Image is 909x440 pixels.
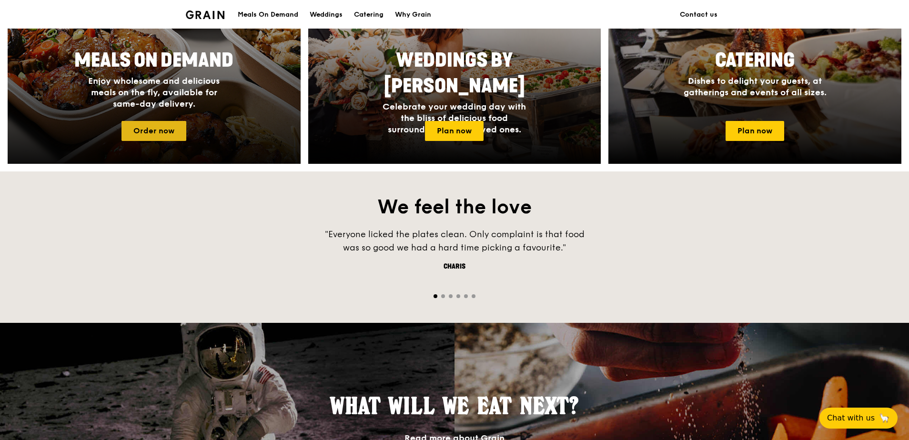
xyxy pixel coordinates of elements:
span: What will we eat next? [330,392,579,420]
div: Meals On Demand [238,0,298,29]
span: Go to slide 6 [472,294,475,298]
span: Go to slide 3 [449,294,453,298]
a: Plan now [726,121,784,141]
span: Celebrate your wedding day with the bliss of delicious food surrounded by your loved ones. [383,101,526,135]
span: Go to slide 1 [434,294,437,298]
span: Catering [715,49,795,72]
div: Charis [312,262,597,271]
span: Go to slide 5 [464,294,468,298]
span: Go to slide 4 [456,294,460,298]
a: Weddings [304,0,348,29]
div: Why Grain [395,0,431,29]
span: Dishes to delight your guests, at gatherings and events of all sizes. [684,76,827,98]
div: Weddings [310,0,343,29]
a: Order now [121,121,186,141]
span: Chat with us [827,412,875,424]
span: Enjoy wholesome and delicious meals on the fly, available for same-day delivery. [88,76,220,109]
span: 🦙 [879,412,890,424]
a: Why Grain [389,0,437,29]
a: Plan now [425,121,484,141]
span: Weddings by [PERSON_NAME] [384,49,525,98]
a: Catering [348,0,389,29]
div: "Everyone licked the plates clean. Only complaint is that food was so good we had a hard time pic... [312,228,597,254]
button: Chat with us🦙 [819,408,898,429]
img: Grain [186,10,224,19]
div: Catering [354,0,384,29]
span: Go to slide 2 [441,294,445,298]
a: Contact us [674,0,723,29]
span: Meals On Demand [74,49,233,72]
